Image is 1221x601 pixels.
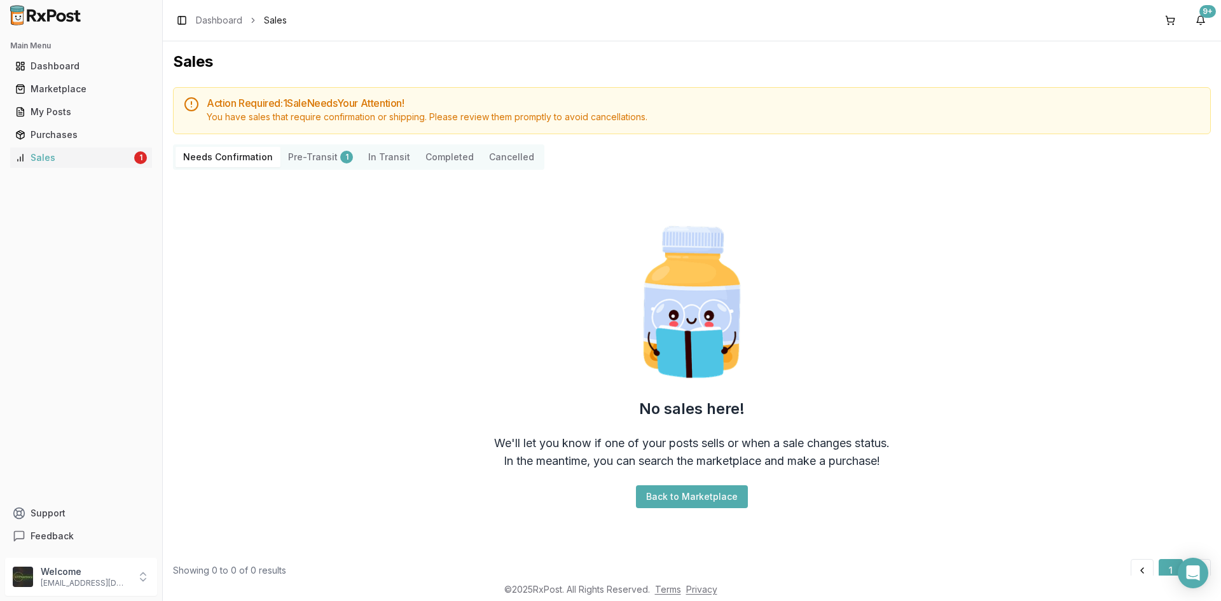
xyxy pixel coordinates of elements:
h5: Action Required: 1 Sale Need s Your Attention! [207,98,1200,108]
h2: No sales here! [639,399,745,419]
a: Privacy [686,584,717,595]
div: You have sales that require confirmation or shipping. Please review them promptly to avoid cancel... [207,111,1200,123]
div: Showing 0 to 0 of 0 results [173,564,286,577]
div: 9+ [1199,5,1216,18]
button: Feedback [5,525,157,548]
span: Feedback [31,530,74,542]
h1: Sales [173,52,1211,72]
button: Cancelled [481,147,542,167]
button: Sales1 [5,148,157,168]
div: We'll let you know if one of your posts sells or when a sale changes status. [494,434,890,452]
button: 9+ [1190,10,1211,31]
nav: breadcrumb [196,14,287,27]
img: User avatar [13,567,33,587]
button: Purchases [5,125,157,145]
a: Purchases [10,123,152,146]
div: Dashboard [15,60,147,73]
button: Pre-Transit [280,147,361,167]
div: Open Intercom Messenger [1178,558,1208,588]
button: Needs Confirmation [176,147,280,167]
button: Marketplace [5,79,157,99]
div: 1 [134,151,147,164]
span: Sales [264,14,287,27]
button: Dashboard [5,56,157,76]
a: Marketplace [10,78,152,100]
div: My Posts [15,106,147,118]
a: My Posts [10,100,152,123]
h2: Main Menu [10,41,152,51]
p: [EMAIL_ADDRESS][DOMAIN_NAME] [41,578,129,588]
img: RxPost Logo [5,5,86,25]
img: Smart Pill Bottle [610,221,773,383]
a: Dashboard [10,55,152,78]
button: Support [5,502,157,525]
button: In Transit [361,147,418,167]
div: In the meantime, you can search the marketplace and make a purchase! [504,452,880,470]
a: Terms [655,584,681,595]
button: 1 [1159,559,1183,582]
div: Sales [15,151,132,164]
a: Sales1 [10,146,152,169]
div: Marketplace [15,83,147,95]
div: 1 [340,151,353,163]
div: Purchases [15,128,147,141]
button: My Posts [5,102,157,122]
a: Dashboard [196,14,242,27]
p: Welcome [41,565,129,578]
button: Completed [418,147,481,167]
button: Back to Marketplace [636,485,748,508]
